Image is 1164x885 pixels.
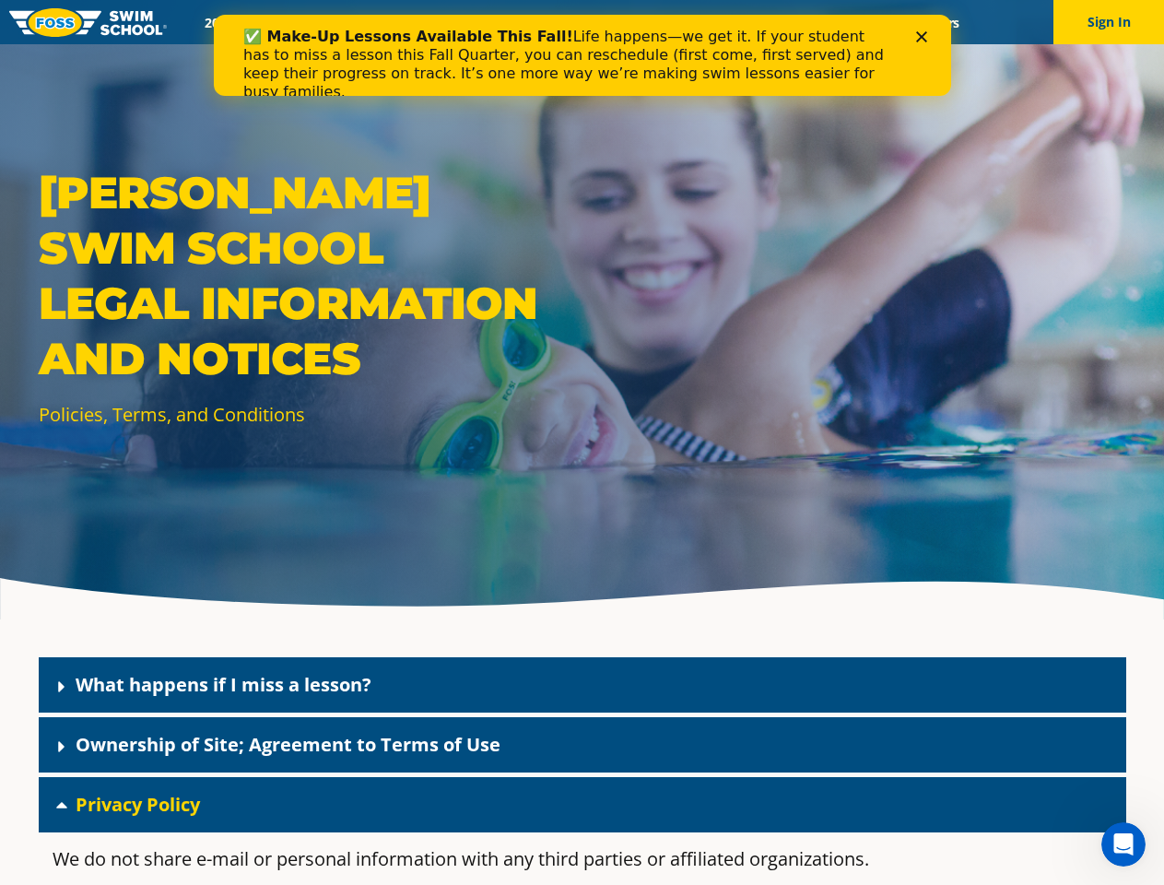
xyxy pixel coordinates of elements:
[76,672,371,697] a: What happens if I miss a lesson?
[39,657,1126,713] div: What happens if I miss a lesson?
[189,14,304,31] a: 2025 Calendar
[39,165,573,386] p: [PERSON_NAME] Swim School Legal Information and Notices
[29,13,678,87] div: Life happens—we get it. If your student has to miss a lesson this Fall Quarter, you can reschedul...
[646,14,841,31] a: Swim Like [PERSON_NAME]
[543,14,646,31] a: About FOSS
[9,8,167,37] img: FOSS Swim School Logo
[29,13,359,30] b: ✅ Make-Up Lessons Available This Fall!
[382,14,543,31] a: Swim Path® Program
[39,401,573,428] p: Policies, Terms, and Conditions
[702,17,721,28] div: Close
[899,14,975,31] a: Careers
[39,717,1126,773] div: Ownership of Site; Agreement to Terms of Use
[76,792,200,817] a: Privacy Policy
[841,14,899,31] a: Blog
[214,15,951,96] iframe: Intercom live chat banner
[39,777,1126,832] div: Privacy Policy
[1101,822,1146,867] iframe: Intercom live chat
[304,14,382,31] a: Schools
[76,732,500,757] a: Ownership of Site; Agreement to Terms of Use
